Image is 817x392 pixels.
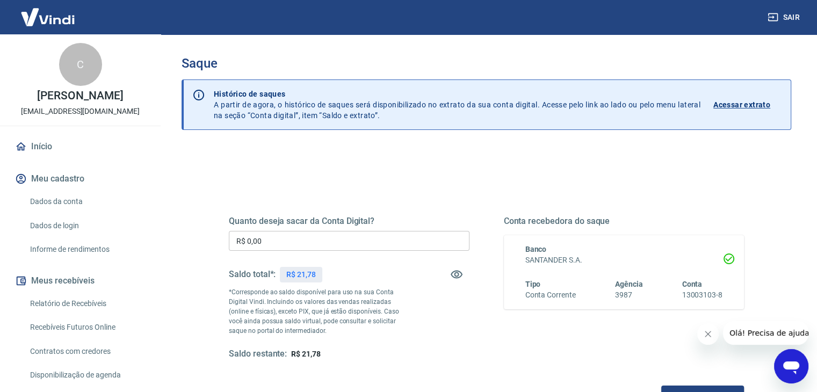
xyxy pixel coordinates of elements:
[504,216,744,227] h5: Conta recebedora do saque
[525,245,547,253] span: Banco
[13,135,148,158] a: Início
[525,255,723,266] h6: SANTANDER S.A.
[59,43,102,86] div: C
[182,56,791,71] h3: Saque
[229,349,287,360] h5: Saldo restante:
[615,289,643,301] h6: 3987
[13,1,83,33] img: Vindi
[697,323,719,345] iframe: Fechar mensagem
[723,321,808,345] iframe: Mensagem da empresa
[6,8,90,16] span: Olá! Precisa de ajuda?
[765,8,804,27] button: Sair
[286,269,316,280] p: R$ 21,78
[26,191,148,213] a: Dados da conta
[26,340,148,362] a: Contratos com credores
[229,287,409,336] p: *Corresponde ao saldo disponível para uso na sua Conta Digital Vindi. Incluindo os valores das ve...
[26,316,148,338] a: Recebíveis Futuros Online
[525,280,541,288] span: Tipo
[26,215,148,237] a: Dados de login
[26,293,148,315] a: Relatório de Recebíveis
[615,280,643,288] span: Agência
[229,216,469,227] h5: Quanto deseja sacar da Conta Digital?
[229,269,276,280] h5: Saldo total*:
[214,89,700,99] p: Histórico de saques
[682,280,702,288] span: Conta
[13,167,148,191] button: Meu cadastro
[713,89,782,121] a: Acessar extrato
[291,350,321,358] span: R$ 21,78
[26,364,148,386] a: Disponibilização de agenda
[37,90,123,101] p: [PERSON_NAME]
[214,89,700,121] p: A partir de agora, o histórico de saques será disponibilizado no extrato da sua conta digital. Ac...
[21,106,140,117] p: [EMAIL_ADDRESS][DOMAIN_NAME]
[713,99,770,110] p: Acessar extrato
[26,238,148,260] a: Informe de rendimentos
[525,289,576,301] h6: Conta Corrente
[774,349,808,383] iframe: Botão para abrir a janela de mensagens
[682,289,722,301] h6: 13003103-8
[13,269,148,293] button: Meus recebíveis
